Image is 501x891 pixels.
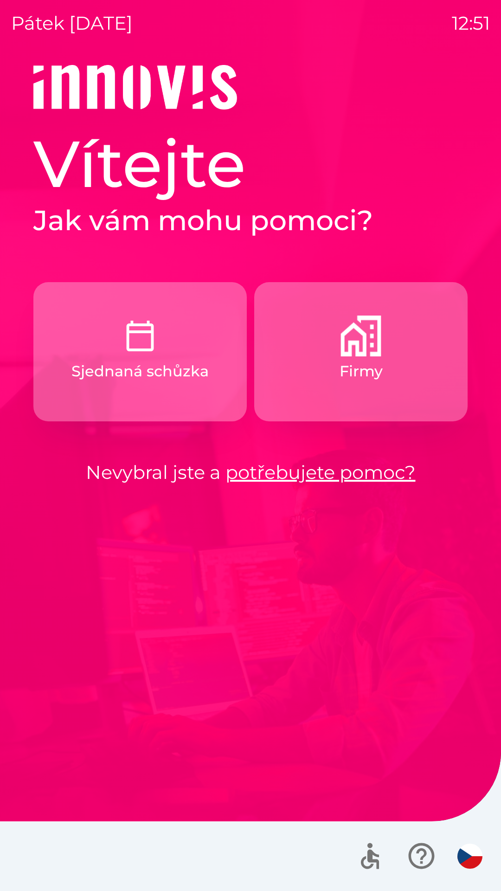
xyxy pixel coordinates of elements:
img: cs flag [457,844,482,869]
button: Sjednaná schůzka [33,282,247,421]
a: potřebujete pomoc? [225,461,416,484]
p: Nevybral jste a [33,458,468,486]
p: Sjednaná schůzka [71,360,209,382]
h2: Jak vám mohu pomoci? [33,203,468,238]
p: Firmy [340,360,383,382]
img: 9a63d080-8abe-4a1b-b674-f4d7141fb94c.png [340,316,381,356]
p: 12:51 [452,9,490,37]
img: c9327dbc-1a48-4f3f-9883-117394bbe9e6.png [120,316,161,356]
p: pátek [DATE] [11,9,133,37]
button: Firmy [254,282,468,421]
img: Logo [33,65,468,110]
h1: Vítejte [33,124,468,203]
